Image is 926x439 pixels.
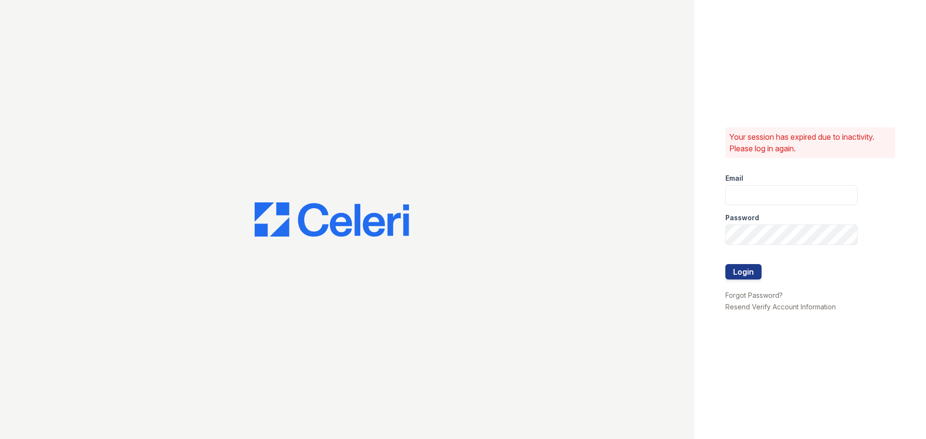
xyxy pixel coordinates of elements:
a: Forgot Password? [725,291,783,299]
label: Password [725,213,759,223]
label: Email [725,173,743,183]
img: CE_Logo_Blue-a8612792a0a2168367f1c8372b55b34899dd931a85d93a1a3d3e32e68fde9ad4.png [255,202,409,237]
a: Resend Verify Account Information [725,303,836,311]
p: Your session has expired due to inactivity. Please log in again. [729,131,891,154]
button: Login [725,264,762,279]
